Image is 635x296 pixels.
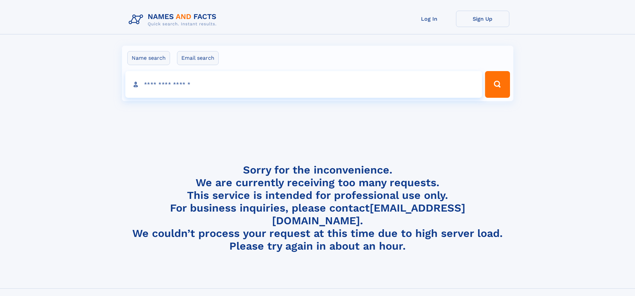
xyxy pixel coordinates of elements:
[403,11,456,27] a: Log In
[125,71,482,98] input: search input
[272,202,465,227] a: [EMAIL_ADDRESS][DOMAIN_NAME]
[126,11,222,29] img: Logo Names and Facts
[456,11,509,27] a: Sign Up
[126,164,509,253] h4: Sorry for the inconvenience. We are currently receiving too many requests. This service is intend...
[177,51,219,65] label: Email search
[485,71,510,98] button: Search Button
[127,51,170,65] label: Name search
